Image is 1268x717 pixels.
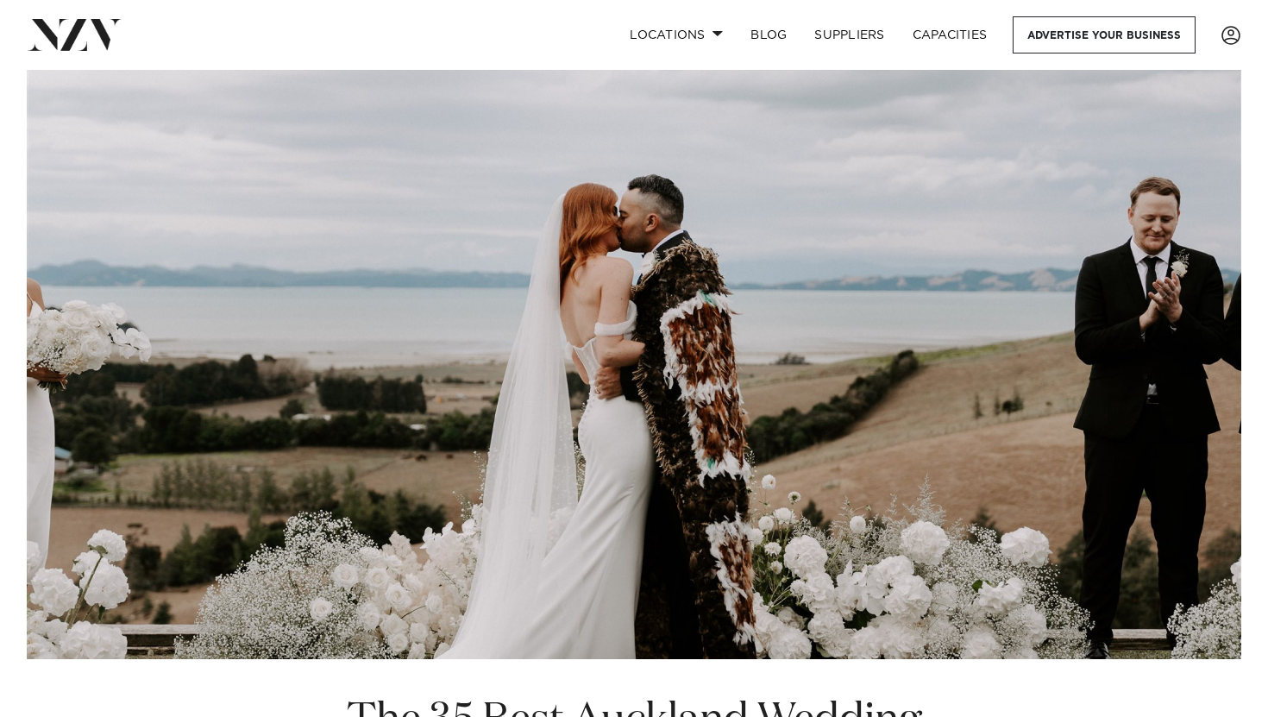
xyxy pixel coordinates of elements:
[616,16,737,53] a: Locations
[28,19,122,50] img: nzv-logo.png
[737,16,800,53] a: BLOG
[800,16,898,53] a: SUPPLIERS
[899,16,1001,53] a: Capacities
[1013,16,1196,53] a: Advertise your business
[27,70,1241,659] img: The 35 Best Auckland Wedding Venues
